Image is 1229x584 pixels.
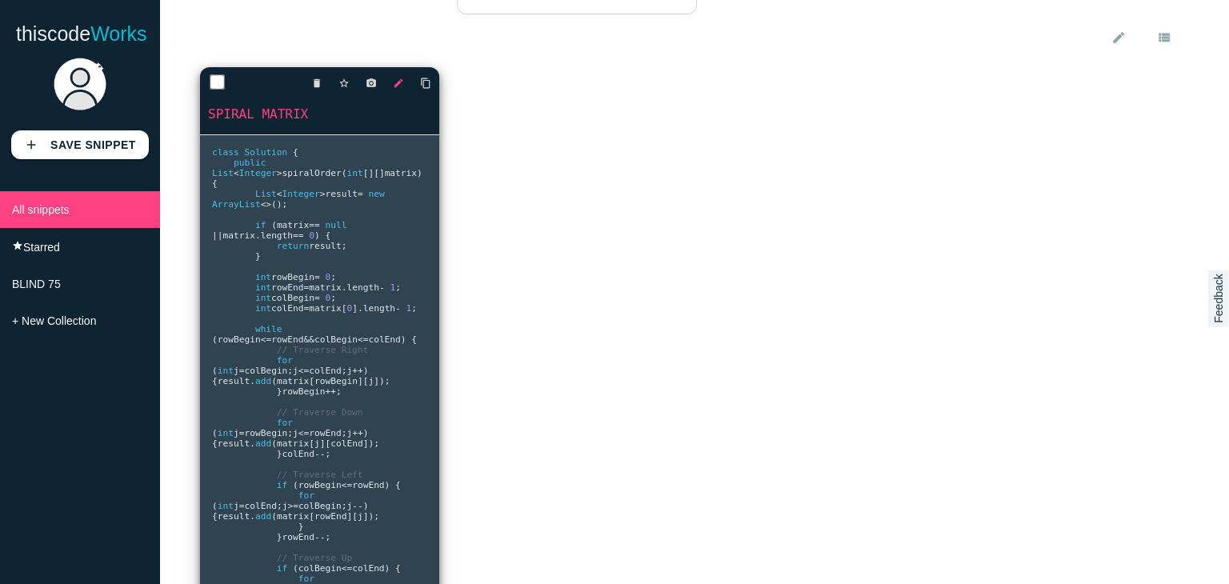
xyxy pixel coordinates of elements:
[271,438,277,449] span: (
[420,69,431,98] i: content_copy
[385,168,417,178] span: matrix
[287,366,293,376] span: ;
[311,69,322,98] i: delete
[393,69,404,98] i: edit
[330,293,336,303] span: ;
[380,69,404,98] a: edit
[353,69,377,98] a: photo_camera
[244,428,287,438] span: rowBegin
[282,386,326,397] span: rowBegin
[282,168,342,178] span: spiralOrder
[358,334,368,345] span: <=
[330,272,336,282] span: ;
[277,376,309,386] span: matrix
[212,428,218,438] span: (
[347,428,353,438] span: j
[277,501,282,511] span: ;
[212,376,218,386] span: {
[363,511,379,522] span: ]);
[255,376,271,386] span: add
[417,168,422,178] span: )
[255,282,271,293] span: int
[358,189,363,199] span: =
[239,366,245,376] span: =
[346,168,362,178] span: int
[250,438,255,449] span: .
[23,241,60,254] span: Starred
[309,303,341,314] span: matrix
[255,251,261,262] span: }
[298,480,342,490] span: rowBegin
[234,428,239,438] span: j
[326,293,331,303] span: 0
[298,522,304,532] span: }
[271,303,303,314] span: colEnd
[277,241,309,251] span: return
[314,230,320,241] span: )
[309,376,314,386] span: [
[12,278,61,290] span: BLIND 75
[234,158,266,168] span: public
[261,230,293,241] span: length
[326,69,350,98] a: Star snippet
[342,168,347,178] span: (
[293,563,298,574] span: (
[218,334,261,345] span: rowBegin
[24,130,38,159] i: add
[342,501,347,511] span: ;
[255,189,277,199] span: List
[255,272,271,282] span: int
[309,511,314,522] span: [
[271,293,314,303] span: colBegin
[406,303,412,314] span: 1
[277,511,309,522] span: matrix
[298,69,322,98] a: delete
[277,168,282,178] span: >
[385,480,390,490] span: )
[352,563,384,574] span: colEnd
[212,147,239,158] span: class
[1098,22,1143,51] a: edit
[277,345,369,355] span: // Traverse Right
[293,428,298,438] span: j
[298,366,309,376] span: <=
[287,501,298,511] span: >=
[234,168,239,178] span: <
[200,105,439,123] a: SPIRAL MATRIX
[12,240,23,251] i: star
[293,147,298,158] span: {
[358,511,363,522] span: j
[271,376,277,386] span: (
[239,168,277,178] span: Integer
[395,480,401,490] span: {
[212,230,222,241] span: ||
[52,56,108,112] img: user.png
[298,563,342,574] span: colBegin
[261,334,271,345] span: <=
[366,69,377,98] i: photo_camera
[352,501,368,511] span: --)
[326,189,358,199] span: result
[395,303,401,314] span: -
[282,532,314,542] span: rowEnd
[309,230,314,241] span: 0
[11,130,149,159] a: addSave Snippet
[271,272,314,282] span: rowBegin
[50,138,136,151] b: Save Snippet
[218,428,234,438] span: int
[314,438,320,449] span: j
[277,355,293,366] span: for
[304,303,310,314] span: =
[287,428,293,438] span: ;
[368,334,400,345] span: colEnd
[298,501,342,511] span: colBegin
[352,428,368,438] span: ++)
[271,334,303,345] span: rowEnd
[314,532,330,542] span: --;
[326,220,347,230] span: null
[363,438,379,449] span: ]);
[212,366,218,376] span: (
[379,282,385,293] span: -
[234,366,239,376] span: j
[320,189,326,199] span: >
